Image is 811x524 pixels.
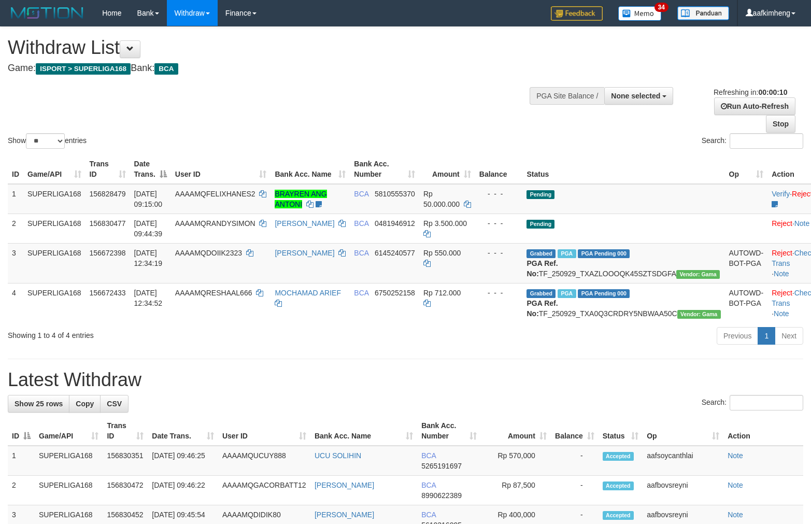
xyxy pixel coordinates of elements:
span: Grabbed [527,249,556,258]
span: 156830477 [90,219,126,228]
span: Pending [527,220,554,229]
td: [DATE] 09:46:22 [148,476,218,505]
h4: Game: Bank: [8,63,530,74]
select: Showentries [26,133,65,149]
td: SUPERLIGA168 [35,476,103,505]
h1: Latest Withdraw [8,370,803,390]
td: 1 [8,184,23,214]
td: Rp 87,500 [481,476,551,505]
span: Copy 5810555370 to clipboard [375,190,415,198]
div: - - - [479,288,519,298]
span: Rp 3.500.000 [423,219,467,228]
span: Copy 6145240577 to clipboard [375,249,415,257]
th: Game/API: activate to sort column ascending [35,416,103,446]
a: Reject [772,219,792,228]
th: ID [8,154,23,184]
span: [DATE] 09:44:39 [134,219,163,238]
span: Pending [527,190,554,199]
span: BCA [354,289,368,297]
td: SUPERLIGA168 [35,446,103,476]
th: ID: activate to sort column descending [8,416,35,446]
td: AAAAMQGACORBATT12 [218,476,310,505]
div: - - - [479,189,519,199]
td: aafsoycanthlai [643,446,723,476]
span: AAAAMQRESHAAL666 [175,289,252,297]
div: Showing 1 to 4 of 4 entries [8,326,330,341]
a: Reject [772,249,792,257]
td: SUPERLIGA168 [23,243,86,283]
td: 156830472 [103,476,148,505]
th: Action [723,416,803,446]
b: PGA Ref. No: [527,259,558,278]
td: Rp 570,000 [481,446,551,476]
span: Marked by aafsoycanthlai [558,249,576,258]
td: SUPERLIGA168 [23,184,86,214]
span: AAAAMQDOIIK2323 [175,249,242,257]
span: Show 25 rows [15,400,63,408]
td: 4 [8,283,23,323]
a: [PERSON_NAME] [315,511,374,519]
th: Balance: activate to sort column ascending [551,416,599,446]
td: - [551,446,599,476]
strong: 00:00:10 [758,88,787,96]
button: None selected [604,87,673,105]
span: Accepted [603,481,634,490]
img: MOTION_logo.png [8,5,87,21]
th: Balance [475,154,523,184]
span: Vendor URL: https://trx31.1velocity.biz [677,310,721,319]
a: CSV [100,395,129,413]
a: Note [774,270,789,278]
td: [DATE] 09:46:25 [148,446,218,476]
span: Marked by aafsoycanthlai [558,289,576,298]
span: CSV [107,400,122,408]
a: Reject [772,289,792,297]
span: 156672433 [90,289,126,297]
span: AAAAMQRANDYSIMON [175,219,255,228]
span: BCA [421,481,436,489]
img: Feedback.jpg [551,6,603,21]
span: 34 [655,3,668,12]
th: Op: activate to sort column ascending [725,154,768,184]
td: 156830351 [103,446,148,476]
td: AUTOWD-BOT-PGA [725,283,768,323]
th: Game/API: activate to sort column ascending [23,154,86,184]
td: 2 [8,476,35,505]
img: panduan.png [677,6,729,20]
span: Copy [76,400,94,408]
span: Copy 6750252158 to clipboard [375,289,415,297]
a: Previous [717,327,758,345]
th: Date Trans.: activate to sort column descending [130,154,171,184]
span: Vendor URL: https://trx31.1velocity.biz [676,270,720,279]
label: Show entries [8,133,87,149]
a: Copy [69,395,101,413]
span: Accepted [603,511,634,520]
span: BCA [354,249,368,257]
span: [DATE] 09:15:00 [134,190,163,208]
th: Amount: activate to sort column ascending [419,154,475,184]
h1: Withdraw List [8,37,530,58]
input: Search: [730,395,803,410]
a: Note [728,511,743,519]
th: Trans ID: activate to sort column ascending [86,154,130,184]
td: - [551,476,599,505]
a: [PERSON_NAME] [315,481,374,489]
span: BCA [354,190,368,198]
a: Verify [772,190,790,198]
span: Copy 0481946912 to clipboard [375,219,415,228]
span: PGA Pending [578,249,630,258]
span: 156672398 [90,249,126,257]
span: BCA [354,219,368,228]
th: Date Trans.: activate to sort column ascending [148,416,218,446]
div: PGA Site Balance / [530,87,604,105]
a: 1 [758,327,775,345]
a: UCU SOLIHIN [315,451,361,460]
td: 3 [8,243,23,283]
th: User ID: activate to sort column ascending [171,154,271,184]
a: Note [728,481,743,489]
b: PGA Ref. No: [527,299,558,318]
span: Grabbed [527,289,556,298]
td: SUPERLIGA168 [23,283,86,323]
span: Rp 550.000 [423,249,461,257]
label: Search: [702,395,803,410]
td: aafbovsreyni [643,476,723,505]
